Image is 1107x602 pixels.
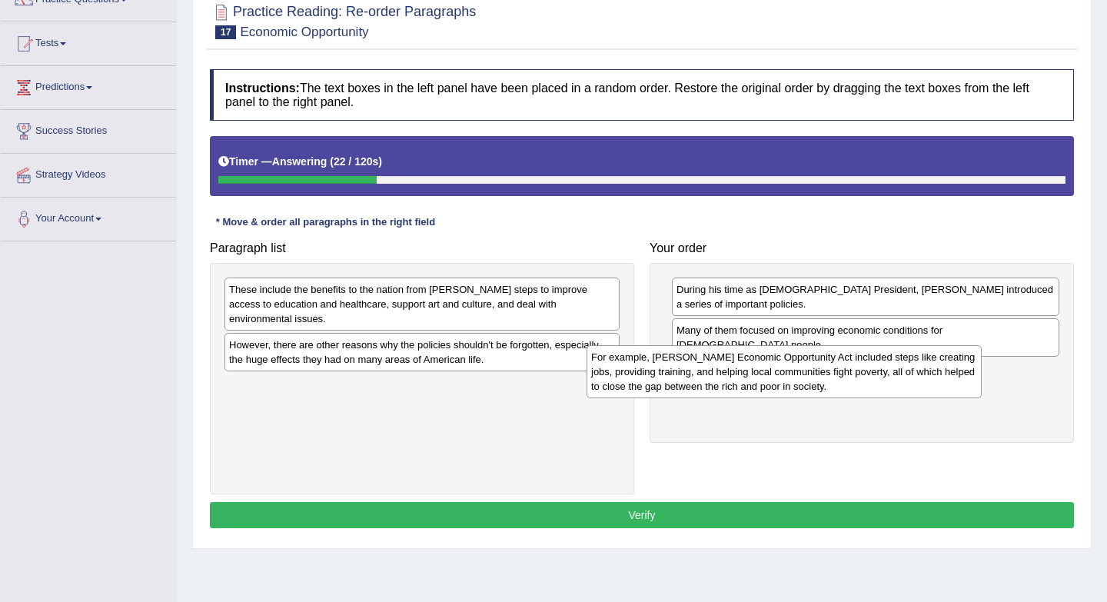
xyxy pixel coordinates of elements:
[330,155,334,168] b: (
[650,241,1074,255] h4: Your order
[218,156,382,168] h5: Timer —
[1,66,176,105] a: Predictions
[587,345,982,398] div: For example, [PERSON_NAME] Economic Opportunity Act included steps like creating jobs, providing ...
[225,81,300,95] b: Instructions:
[210,215,441,230] div: * Move & order all paragraphs in the right field
[215,25,236,39] span: 17
[210,241,634,255] h4: Paragraph list
[1,22,176,61] a: Tests
[210,502,1074,528] button: Verify
[1,154,176,192] a: Strategy Videos
[224,278,620,331] div: These include the benefits to the nation from [PERSON_NAME] steps to improve access to education ...
[272,155,327,168] b: Answering
[210,69,1074,121] h4: The text boxes in the left panel have been placed in a random order. Restore the original order b...
[672,278,1059,316] div: During his time as [DEMOGRAPHIC_DATA] President, [PERSON_NAME] introduced a series of important p...
[210,1,476,39] h2: Practice Reading: Re-order Paragraphs
[1,198,176,236] a: Your Account
[334,155,378,168] b: 22 / 120s
[378,155,382,168] b: )
[1,110,176,148] a: Success Stories
[672,318,1059,357] div: Many of them focused on improving economic conditions for [DEMOGRAPHIC_DATA] people.
[240,25,368,39] small: Economic Opportunity
[224,333,620,371] div: However, there are other reasons why the policies shouldn't be forgotten, especially the huge eff...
